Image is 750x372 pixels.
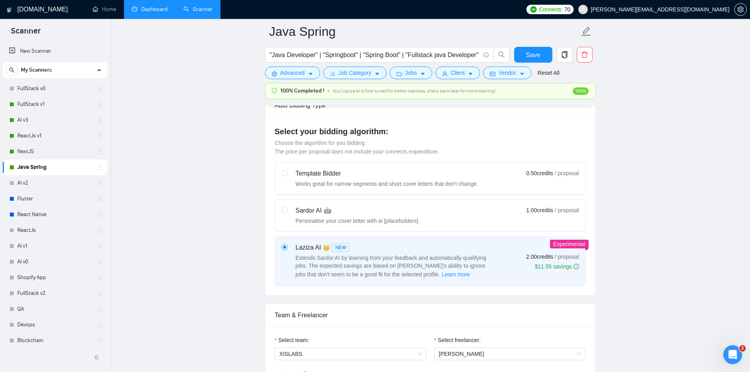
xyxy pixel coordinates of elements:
div: Personalise your cover letter with ai [placeholders] [296,217,419,225]
span: Job Category [339,68,371,77]
a: ReactJs [17,222,92,238]
span: 100% [573,87,589,95]
span: holder [97,290,103,296]
span: Connects: [539,5,563,14]
span: caret-down [468,71,473,77]
a: New Scanner [9,43,101,59]
span: holder [97,337,103,344]
a: FullStack v1 [17,96,92,112]
span: caret-down [519,71,525,77]
button: search [494,47,509,63]
span: idcard [490,71,495,77]
a: AI v1 [17,238,92,254]
span: Advanced [280,68,305,77]
span: Scanner [5,25,47,42]
span: Extends Sardor AI by learning from your feedback and automatically qualifying jobs. The expected ... [296,255,487,278]
a: Shopify App [17,270,92,285]
button: Save [514,47,552,63]
span: holder [97,101,103,107]
a: ReactJs v1 [17,128,92,144]
a: FullStack v0 [17,81,92,96]
button: folderJobscaret-down [390,67,432,79]
a: homeHome [93,6,116,13]
span: holder [97,211,103,218]
button: userClientcaret-down [435,67,480,79]
a: Blockchain [17,333,92,348]
span: 100% Completed ! [280,87,324,95]
span: edit [581,26,591,37]
a: setting [734,6,747,13]
span: folder [396,71,402,77]
span: 2 [739,345,746,352]
span: holder [97,274,103,281]
span: holder [97,259,103,265]
label: Select freelancer: [434,336,481,344]
a: Devops [17,317,92,333]
span: caret-down [308,71,313,77]
a: React Native [17,207,92,222]
span: holder [97,164,103,170]
span: 0.50 credits [526,169,553,178]
div: Works great for narrow segments and short cover letters that don't change. [296,180,478,188]
span: search [494,51,509,58]
label: Select team: [275,336,309,344]
span: holder [97,322,103,328]
div: $11.55 savings [535,263,579,270]
span: caret-down [374,71,380,77]
button: copy [557,47,572,63]
span: info-circle [483,52,489,57]
button: Laziza AI NEWExtends Sardor AI by learning from your feedback and automatically qualifying jobs. ... [441,270,470,279]
a: Java Spring [17,159,92,175]
span: double-left [94,353,102,361]
img: logo [7,4,12,16]
span: delete [577,51,592,58]
span: 1.00 credits [526,206,553,215]
button: setting [734,3,747,16]
span: Client [451,68,465,77]
span: Choose the algorithm for you bidding. The price per proposal does not include your connects expen... [275,140,439,155]
span: copy [557,51,572,58]
span: 👑 [322,243,330,252]
img: upwork-logo.png [530,6,537,13]
a: QA [17,301,92,317]
span: / proposal [555,253,579,261]
button: search [6,64,18,76]
button: barsJob Categorycaret-down [323,67,387,79]
a: FullStack v2 [17,285,92,301]
span: Jobs [405,68,417,77]
iframe: Intercom live chat [723,345,742,364]
a: dashboardDashboard [132,6,168,13]
span: holder [97,148,103,155]
a: searchScanner [183,6,213,13]
button: settingAdvancedcaret-down [265,67,320,79]
input: Scanner name... [269,22,580,41]
a: AI v2 [17,175,92,191]
span: Your Laziza AI is fine-tuned for better matches, check back later for more training! [332,88,496,94]
span: Learn more [442,270,470,279]
span: holder [97,85,103,92]
span: caret-down [420,71,426,77]
span: / proposal [555,169,579,177]
input: Search Freelance Jobs... [270,50,480,60]
button: delete [577,47,593,63]
a: Flutter [17,191,92,207]
span: check-circle [272,88,277,93]
span: [PERSON_NAME] [439,351,484,357]
span: user [442,71,448,77]
div: Template Bidder [296,169,478,178]
span: holder [97,243,103,249]
span: / proposal [555,206,579,214]
span: Experimental [553,241,585,247]
span: holder [97,117,103,123]
div: Laziza AI [296,243,493,252]
span: 2.00 credits [526,252,553,261]
a: AI v0 [17,254,92,270]
span: NEW [332,243,349,252]
span: Vendor [498,68,516,77]
span: info-circle [574,264,579,269]
span: My Scanners [21,62,52,78]
a: Reset All [538,68,559,77]
span: holder [97,306,103,312]
span: Save [526,50,540,60]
